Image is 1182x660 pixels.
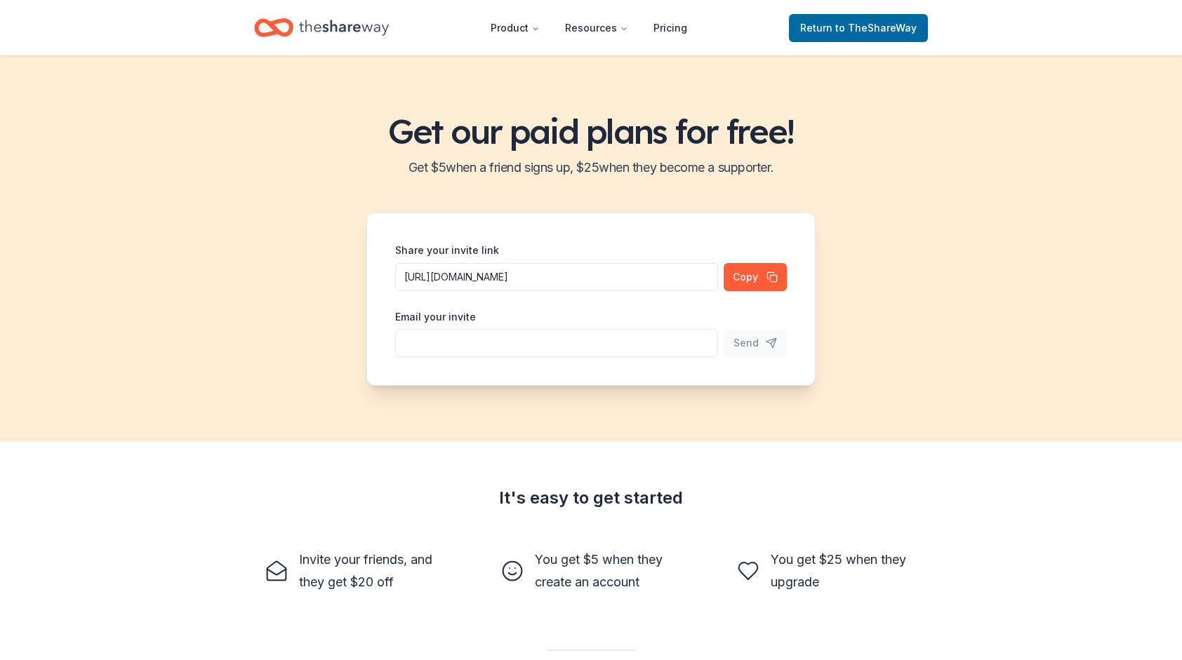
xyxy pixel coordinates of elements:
span: to TheShareWay [835,22,917,34]
div: It's easy to get started [254,487,928,509]
div: You get $5 when they create an account [535,548,681,593]
a: Home [254,11,389,44]
label: Share your invite link [395,243,499,257]
div: Invite your friends, and they get $20 off [299,548,445,593]
h1: Get our paid plans for free! [17,112,1165,151]
h2: Get $ 5 when a friend signs up, $ 25 when they become a supporter. [17,156,1165,179]
div: You get $25 when they upgrade [771,548,917,593]
a: Pricing [642,14,698,42]
button: Resources [554,14,639,42]
label: Email your invite [395,310,476,324]
button: Product [479,14,551,42]
button: Copy [724,263,787,291]
nav: Main [479,11,698,44]
a: Returnto TheShareWay [789,14,928,42]
span: Return [800,20,917,36]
